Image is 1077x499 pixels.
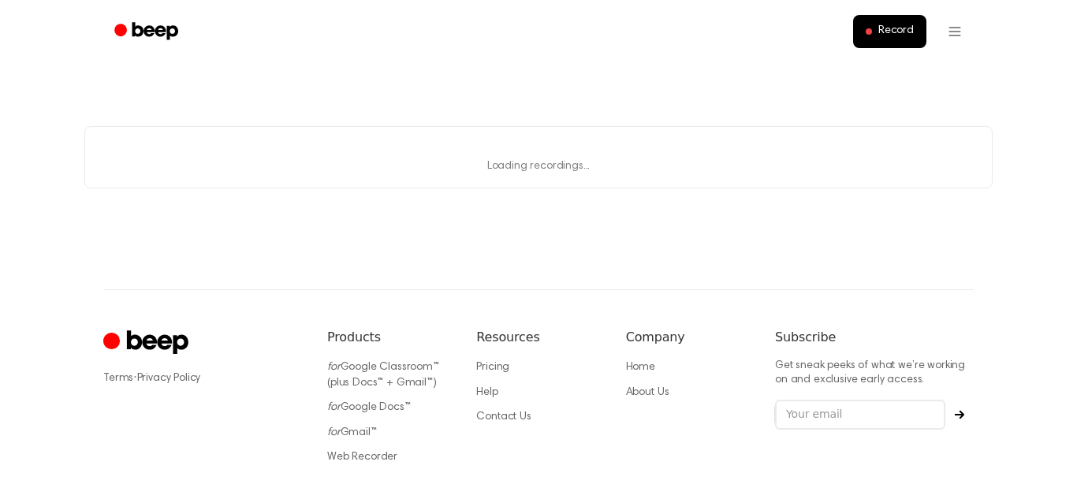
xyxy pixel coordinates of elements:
a: Terms [103,373,133,384]
button: Subscribe [945,410,974,419]
a: Beep [103,17,192,47]
h6: Products [327,328,451,347]
a: forGmail™ [327,427,377,438]
i: for [327,362,341,373]
h6: Company [626,328,750,347]
a: About Us [626,387,669,398]
a: forGoogle Classroom™ (plus Docs™ + Gmail™) [327,362,439,389]
a: Contact Us [476,411,531,423]
span: Record [878,24,914,39]
h6: Subscribe [775,328,974,347]
a: forGoogle Docs™ [327,402,411,413]
a: Help [476,387,498,398]
i: for [327,402,341,413]
button: Record [853,15,926,48]
i: for [327,427,341,438]
div: · [103,371,302,386]
a: Cruip [103,328,192,359]
a: Web Recorder [327,452,397,463]
a: Home [626,362,655,373]
p: Get sneak peeks of what we’re working on and exclusive early access. [775,359,974,387]
a: Pricing [476,362,509,373]
a: Privacy Policy [137,373,201,384]
h6: Resources [476,328,600,347]
input: Your email [775,400,945,430]
button: Open menu [936,13,974,50]
p: Loading recordings... [85,158,992,175]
